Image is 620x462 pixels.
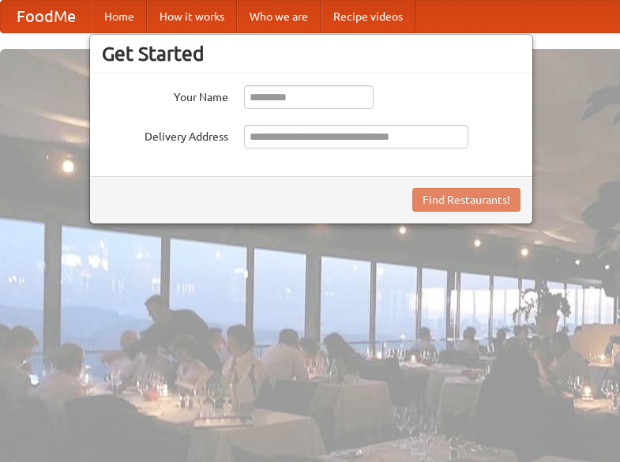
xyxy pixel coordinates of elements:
[237,1,321,32] a: Who we are
[102,125,228,145] label: Delivery Address
[92,1,147,32] a: Home
[102,42,520,66] h3: Get Started
[1,1,92,32] a: FoodMe
[412,188,520,212] button: Find Restaurants!
[102,85,228,105] label: Your Name
[321,1,415,32] a: Recipe videos
[147,1,237,32] a: How it works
